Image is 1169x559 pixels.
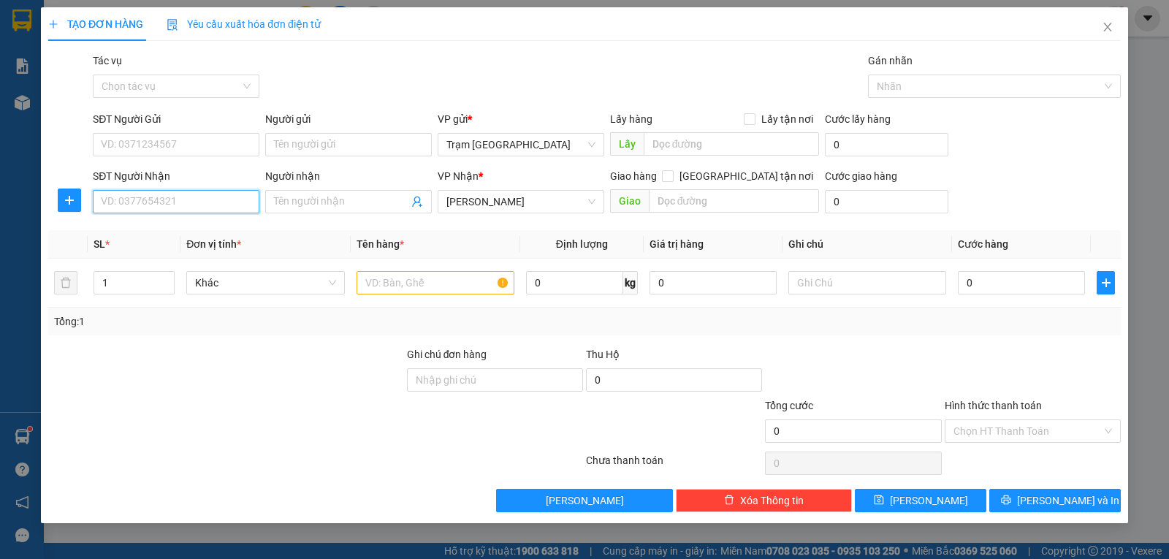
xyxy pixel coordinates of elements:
input: Dọc đường [644,132,820,156]
label: Tác vụ [93,55,122,66]
span: Tên hàng [357,238,404,250]
span: close [1102,21,1113,33]
span: Lấy [610,132,644,156]
span: plus [48,19,58,29]
span: Lấy tận nơi [755,111,819,127]
span: plus [58,194,80,206]
button: plus [58,189,81,212]
div: SĐT Người Gửi [93,111,259,127]
button: Close [1087,7,1128,48]
button: plus [1097,271,1115,294]
span: printer [1001,495,1011,506]
span: Lấy hàng [610,113,652,125]
div: Chưa thanh toán [584,452,764,478]
div: VP gửi [438,111,604,127]
input: 0 [650,271,777,294]
span: SL [94,238,105,250]
span: save [874,495,884,506]
span: Đơn vị tính [186,238,241,250]
label: Ghi chú đơn hàng [407,349,487,360]
button: [PERSON_NAME] [496,489,672,512]
span: [PERSON_NAME] [890,493,968,509]
button: printer[PERSON_NAME] và In [989,489,1121,512]
span: delete [724,495,734,506]
span: plus [1097,277,1114,289]
div: Người nhận [265,168,432,184]
span: Giá trị hàng [650,238,704,250]
input: Cước giao hàng [825,190,948,213]
span: [GEOGRAPHIC_DATA] tận nơi [674,168,819,184]
span: Tổng cước [765,400,813,411]
span: [PERSON_NAME] [546,493,624,509]
div: Người gửi [265,111,432,127]
div: Tổng: 1 [54,313,452,330]
span: Yêu cầu xuất hóa đơn điện tử [167,18,321,30]
span: Decrease Value [158,283,174,294]
span: Thu Hộ [586,349,620,360]
span: Xóa Thông tin [740,493,804,509]
input: Dọc đường [649,189,820,213]
span: user-add [411,196,423,208]
span: Giao [610,189,649,213]
button: save[PERSON_NAME] [855,489,986,512]
span: up [162,274,171,283]
input: Ghi chú đơn hàng [407,368,583,392]
span: kg [623,271,638,294]
th: Ghi chú [782,230,952,259]
label: Cước giao hàng [825,170,897,182]
label: Gán nhãn [868,55,913,66]
span: down [162,284,171,293]
span: Increase Value [158,272,174,283]
input: VD: Bàn, Ghế [357,271,514,294]
span: TẠO ĐƠN HÀNG [48,18,143,30]
span: Phan Thiết [446,191,595,213]
input: Ghi Chú [788,271,946,294]
img: icon [167,19,178,31]
span: Định lượng [556,238,608,250]
span: [PERSON_NAME] và In [1017,493,1119,509]
label: Cước lấy hàng [825,113,891,125]
div: SĐT Người Nhận [93,168,259,184]
span: VP Nhận [438,170,479,182]
button: deleteXóa Thông tin [676,489,852,512]
span: Khác [195,272,335,294]
input: Cước lấy hàng [825,133,948,156]
button: delete [54,271,77,294]
label: Hình thức thanh toán [945,400,1042,411]
span: Trạm Sài Gòn [446,134,595,156]
span: Giao hàng [610,170,657,182]
span: Cước hàng [958,238,1008,250]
